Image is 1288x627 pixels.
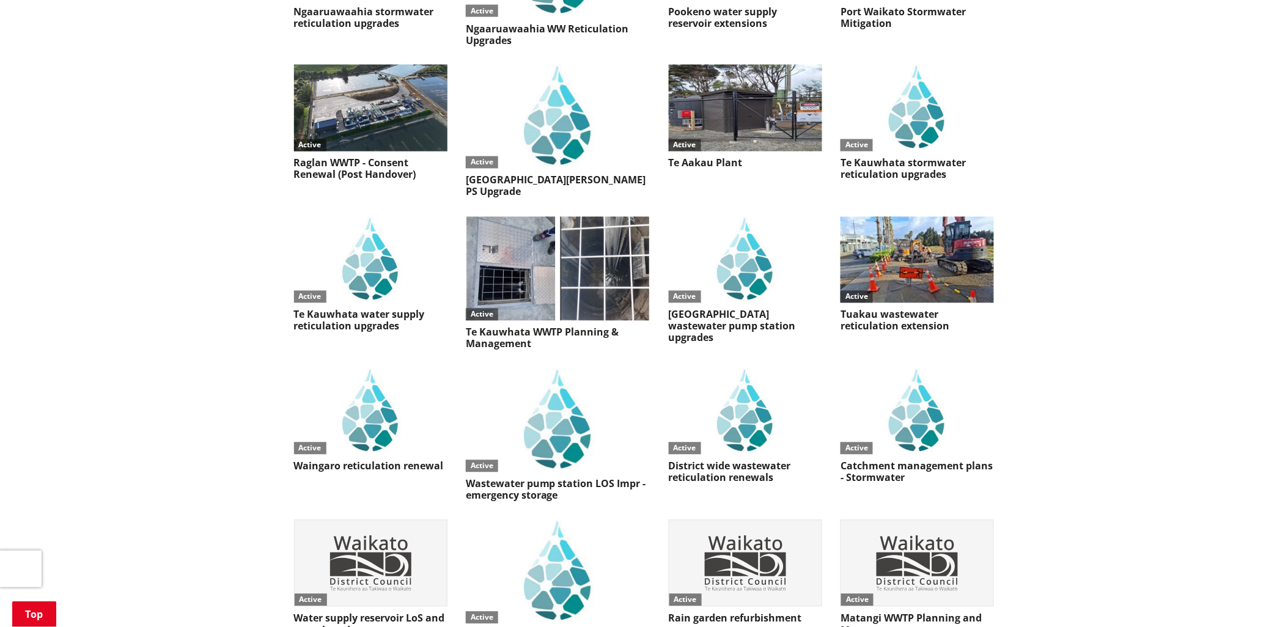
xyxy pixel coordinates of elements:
div: Active [295,594,327,606]
div: Active [466,156,498,169]
a: Top [12,601,56,627]
div: Active [466,460,498,472]
iframe: Messenger Launcher [1232,576,1276,620]
a: IAWAI logoActiveWastewater pump station LOS Impr - emergency storage [466,369,650,502]
img: Waters logo [466,369,650,472]
h3: [GEOGRAPHIC_DATA] wastewater pump station upgrades [669,309,822,345]
h3: Catchment management plans - Stormwater [841,461,994,484]
div: Active [841,139,873,152]
h3: Waingaro reticulation renewal [294,461,447,472]
div: Active [841,594,874,606]
div: Active [466,5,498,17]
img: Waters logo [294,369,447,455]
h3: [GEOGRAPHIC_DATA][PERSON_NAME] PS Upgrade [466,175,650,198]
a: ActiveTe Kauwhata WWTP Planning & Management [466,217,650,350]
div: Active [669,291,701,303]
h3: Te Kauwhata water supply reticulation upgrades [294,309,447,332]
img: Waters logo [669,369,822,455]
h3: Tuakau wastewater reticulation extension [841,309,994,332]
a: IAWAI logoActive[GEOGRAPHIC_DATA] wastewater pump station upgrades [669,217,822,345]
img: image-fallback.svg [841,521,993,606]
div: Active [466,309,498,321]
h3: Te Kauwhata WWTP Planning & Management [466,327,650,350]
a: IAWAI logoActiveTe Kauwhata stormwater reticulation upgrades [841,65,994,181]
h3: Ngaaruawaahia WW Reticulation Upgrades [466,23,650,46]
div: Active [669,594,702,606]
div: Active [669,139,701,152]
h3: District wide wastewater reticulation renewals [669,461,822,484]
a: IAWAI logoActiveCatchment management plans - Stormwater [841,369,994,485]
img: image-fallback.svg [295,521,447,606]
h3: Te Aakau Plant [669,158,822,169]
a: IAWAI logoActiveWaingaro reticulation renewal [294,369,447,473]
div: Active [294,291,326,303]
img: Waters logo [466,520,650,624]
div: Active [294,139,326,152]
a: IAWAI logoActiveDistrict wide wastewater reticulation renewals [669,369,822,485]
div: Active [466,612,498,624]
img: PR-24189 Te Aakau Plant [669,65,822,151]
h3: Te Kauwhata stormwater reticulation upgrades [841,158,994,181]
img: Raglan WWTP Upgrade - MABR MBR [294,65,447,151]
a: ActiveTuakau wastewater reticulation extension [841,217,994,333]
h3: Wastewater pump station LOS Impr - emergency storage [466,479,650,502]
div: Active [841,442,873,455]
img: PR-24192 Te Kauwhata WWTP Planning and Management [466,217,650,321]
img: Waters logo [841,65,994,151]
img: image-fallback.svg [669,521,822,606]
div: Active [841,291,873,303]
h3: Pookeno water supply reservoir extensions [669,6,822,29]
a: IAWAI logoActiveTe Kauwhata water supply reticulation upgrades [294,217,447,333]
h3: Rain garden refurbishment [669,613,822,625]
img: Waters logo [294,217,447,303]
img: Waters logo [466,65,650,169]
div: Active [669,442,701,455]
a: IAWAI logoActive[GEOGRAPHIC_DATA][PERSON_NAME] PS Upgrade [466,65,650,198]
h3: Port Waikato Stormwater Mitigation [841,6,994,29]
a: ActiveRain garden refurbishment [669,520,822,625]
h3: Raglan WWTP - Consent Renewal (Post Handover) [294,158,447,181]
img: Tuakau Wastewater Upgrade [841,217,994,303]
img: Waters logo [841,369,994,455]
h3: Ngaaruawaahia stormwater reticulation upgrades [294,6,447,29]
div: Active [294,442,326,455]
a: ActiveTe Aakau Plant [669,65,822,169]
a: ActiveRaglan WWTP - Consent Renewal (Post Handover) [294,65,447,181]
img: Waters logo [669,217,822,303]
